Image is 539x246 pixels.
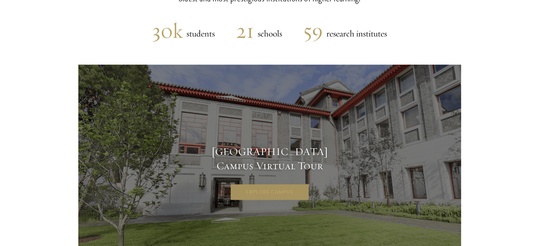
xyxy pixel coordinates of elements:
a: Explore Campus [230,184,309,201]
h5: schools [254,27,282,41]
h4: [GEOGRAPHIC_DATA] Campus Virtual Tour [199,145,341,173]
h5: research institutes [323,27,387,41]
h5: students [183,27,215,41]
h2: 30k [152,18,183,44]
h2: 21 [236,18,254,44]
h2: 59 [303,18,323,44]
